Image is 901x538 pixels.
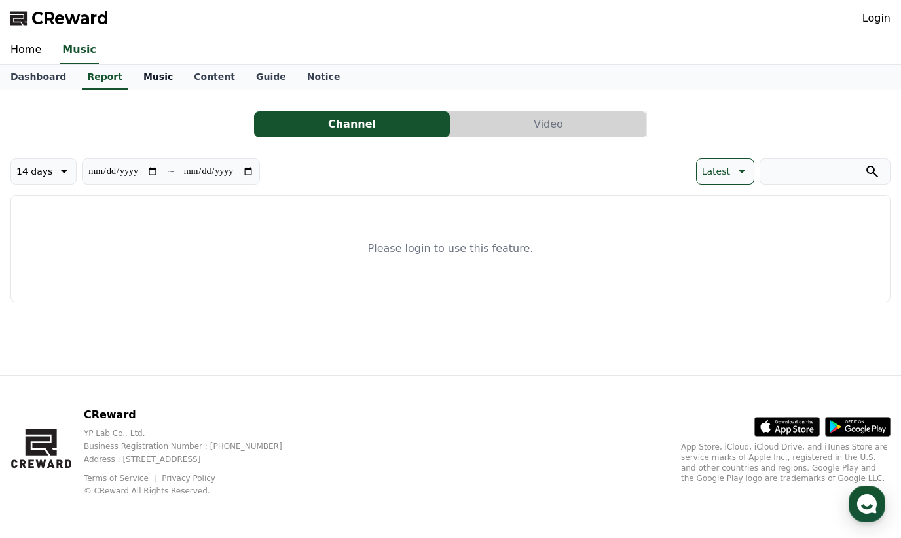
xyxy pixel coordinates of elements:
[450,111,647,137] a: Video
[162,474,215,483] a: Privacy Policy
[84,486,303,496] p: © CReward All Rights Reserved.
[166,164,175,179] p: ~
[10,8,109,29] a: CReward
[368,241,534,257] p: Please login to use this feature.
[84,454,303,465] p: Address : [STREET_ADDRESS]
[60,37,99,64] a: Music
[16,162,52,181] p: 14 days
[681,442,891,484] p: App Store, iCloud, iCloud Drive, and iTunes Store are service marks of Apple Inc., registered in ...
[33,435,56,445] span: Home
[84,407,303,423] p: CReward
[84,428,303,439] p: YP Lab Co., Ltd.
[31,8,109,29] span: CReward
[169,415,251,448] a: Settings
[133,65,183,90] a: Music
[246,65,297,90] a: Guide
[194,435,226,445] span: Settings
[862,10,891,26] a: Login
[254,111,450,137] button: Channel
[702,162,730,181] p: Latest
[297,65,351,90] a: Notice
[82,65,128,90] a: Report
[84,474,158,483] a: Terms of Service
[4,415,86,448] a: Home
[86,415,169,448] a: Messages
[10,158,77,185] button: 14 days
[450,111,646,137] button: Video
[183,65,246,90] a: Content
[109,435,147,446] span: Messages
[84,441,303,452] p: Business Registration Number : [PHONE_NUMBER]
[696,158,754,185] button: Latest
